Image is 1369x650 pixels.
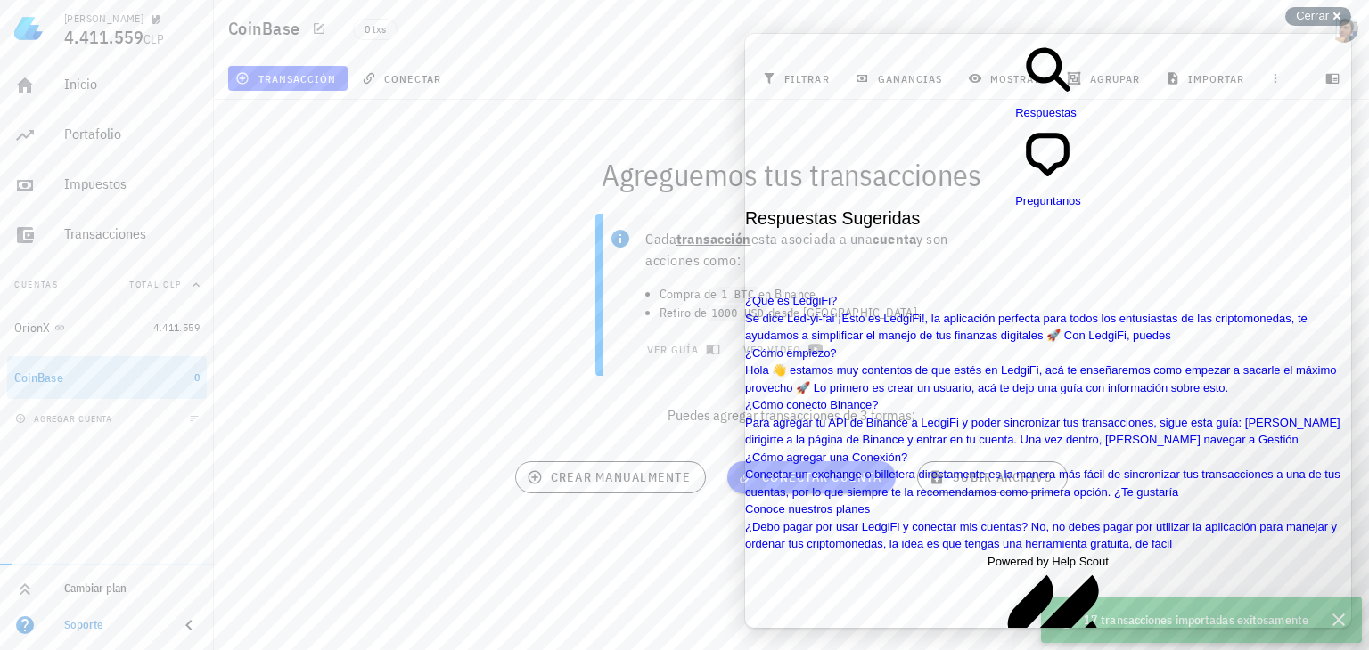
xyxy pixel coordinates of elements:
div: Portafolio [64,126,200,142]
span: 0 txs [365,20,386,39]
div: Impuestos [64,175,200,192]
span: CLP [143,31,164,47]
div: Inicio [64,76,200,93]
span: 0 [194,370,200,384]
p: Cada esta asociada a una y son acciones como: [645,228,973,271]
a: ver video [731,337,831,362]
li: Compra de en Binance. [660,285,973,304]
span: conectar [365,71,441,85]
button: ver guía [635,337,728,362]
iframe: Help Scout Beacon - Live Chat, Contact Form, and Knowledge Base [745,34,1351,628]
button: conectar [355,66,453,91]
a: OrionX 4.411.559 [7,306,207,349]
span: Total CLP [129,279,182,290]
img: LedgiFi [14,14,43,43]
button: conectar cuenta [727,461,896,493]
span: 4.411.559 [153,321,200,334]
div: Soporte [64,618,164,632]
p: Puedes agregar transacciones de 3 formas: [214,404,1369,426]
a: Portafolio [7,114,207,157]
div: CoinBase [14,370,63,386]
span: agregar cuenta [19,413,112,425]
span: ver guía [645,342,717,356]
button: transacción [228,66,348,91]
code: 1 BTC [717,287,758,304]
span: 4.411.559 [64,25,143,49]
span: crear manualmente [530,469,691,485]
code: 1000 USD [707,305,768,322]
a: Inicio [7,64,207,107]
h1: CoinBase [228,14,307,43]
div: OrionX [14,321,51,336]
div: avatar [1330,14,1358,43]
span: transacción [239,71,336,85]
a: Transacciones [7,214,207,256]
span: ver video [742,342,819,356]
b: transacción [676,230,751,248]
div: Cambiar plan [64,581,200,596]
button: crear manualmente [515,461,706,493]
div: [PERSON_NAME] [64,12,143,26]
button: Cerrar [1285,7,1351,26]
button: agregar cuenta [11,410,120,427]
a: Impuestos [7,164,207,207]
button: CuentasTotal CLP [7,264,207,306]
span: Cerrar [1296,9,1329,22]
span: conectar cuenta [742,469,881,485]
li: Retiro de desde [GEOGRAPHIC_DATA]. [660,304,973,322]
a: CoinBase 0 [7,356,207,399]
div: Transacciones [64,225,200,242]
